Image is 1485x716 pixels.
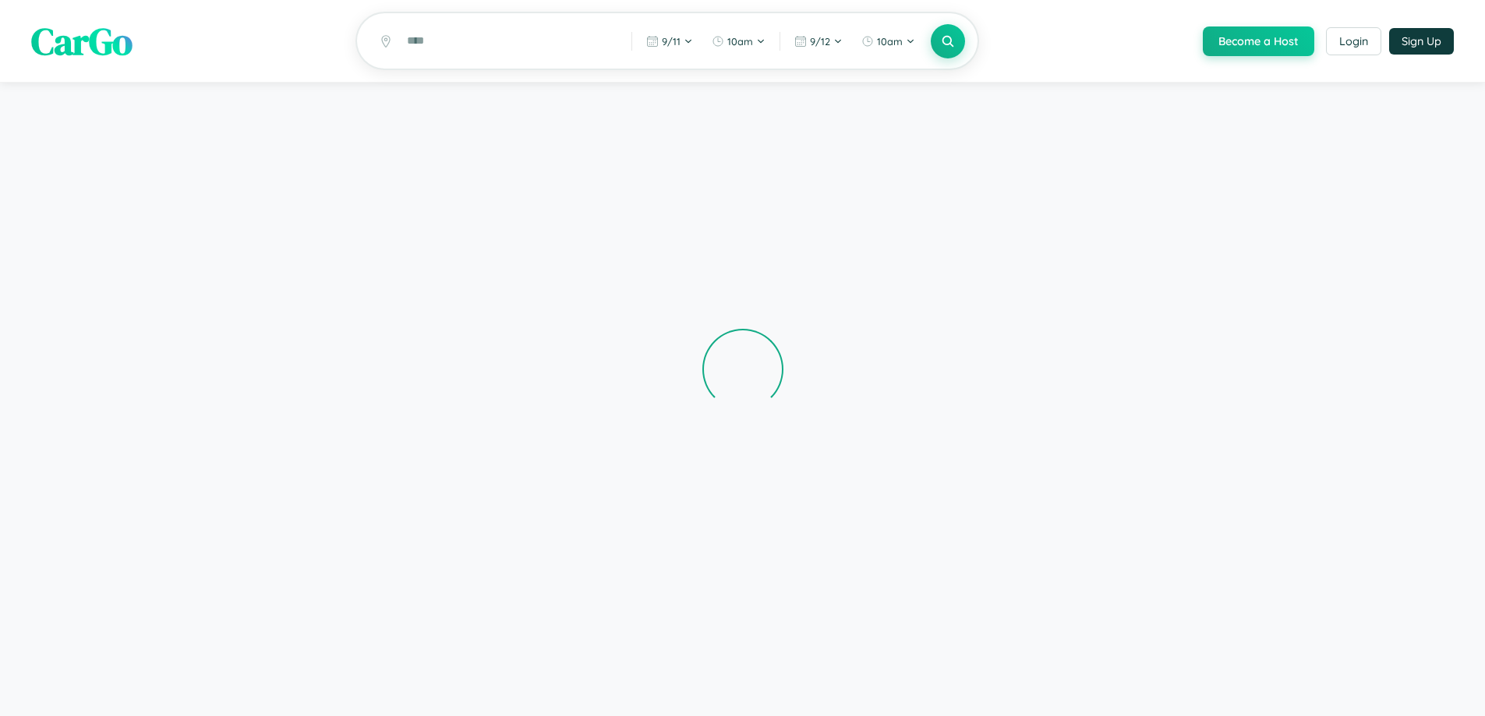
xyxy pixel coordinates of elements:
[662,35,681,48] span: 9 / 11
[810,35,830,48] span: 9 / 12
[1389,28,1454,55] button: Sign Up
[1203,26,1314,56] button: Become a Host
[31,16,133,67] span: CarGo
[704,29,773,54] button: 10am
[854,29,923,54] button: 10am
[1326,27,1381,55] button: Login
[727,35,753,48] span: 10am
[638,29,701,54] button: 9/11
[787,29,850,54] button: 9/12
[877,35,903,48] span: 10am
